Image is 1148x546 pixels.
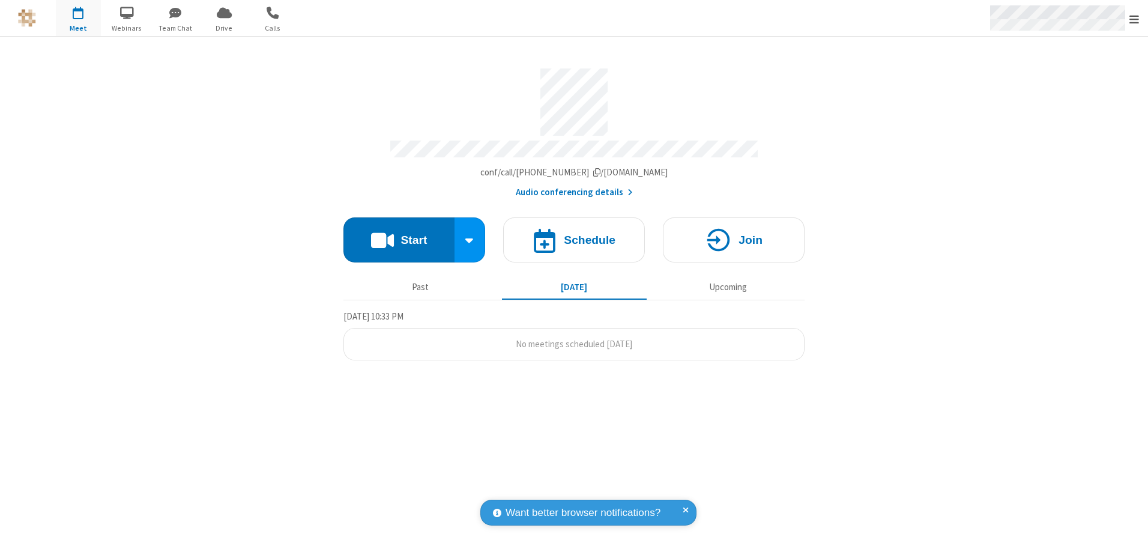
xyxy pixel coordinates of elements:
[56,23,101,34] span: Meet
[455,217,486,262] div: Start conference options
[506,505,660,521] span: Want better browser notifications?
[202,23,247,34] span: Drive
[400,234,427,246] h4: Start
[480,166,668,178] span: Copy my meeting room link
[503,217,645,262] button: Schedule
[250,23,295,34] span: Calls
[18,9,36,27] img: QA Selenium DO NOT DELETE OR CHANGE
[663,217,805,262] button: Join
[343,309,805,361] section: Today's Meetings
[502,276,647,299] button: [DATE]
[564,234,615,246] h4: Schedule
[348,276,493,299] button: Past
[480,166,668,180] button: Copy my meeting room linkCopy my meeting room link
[343,59,805,199] section: Account details
[656,276,800,299] button: Upcoming
[343,311,403,322] span: [DATE] 10:33 PM
[516,186,633,199] button: Audio conferencing details
[104,23,150,34] span: Webinars
[739,234,763,246] h4: Join
[343,217,455,262] button: Start
[516,338,632,350] span: No meetings scheduled [DATE]
[153,23,198,34] span: Team Chat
